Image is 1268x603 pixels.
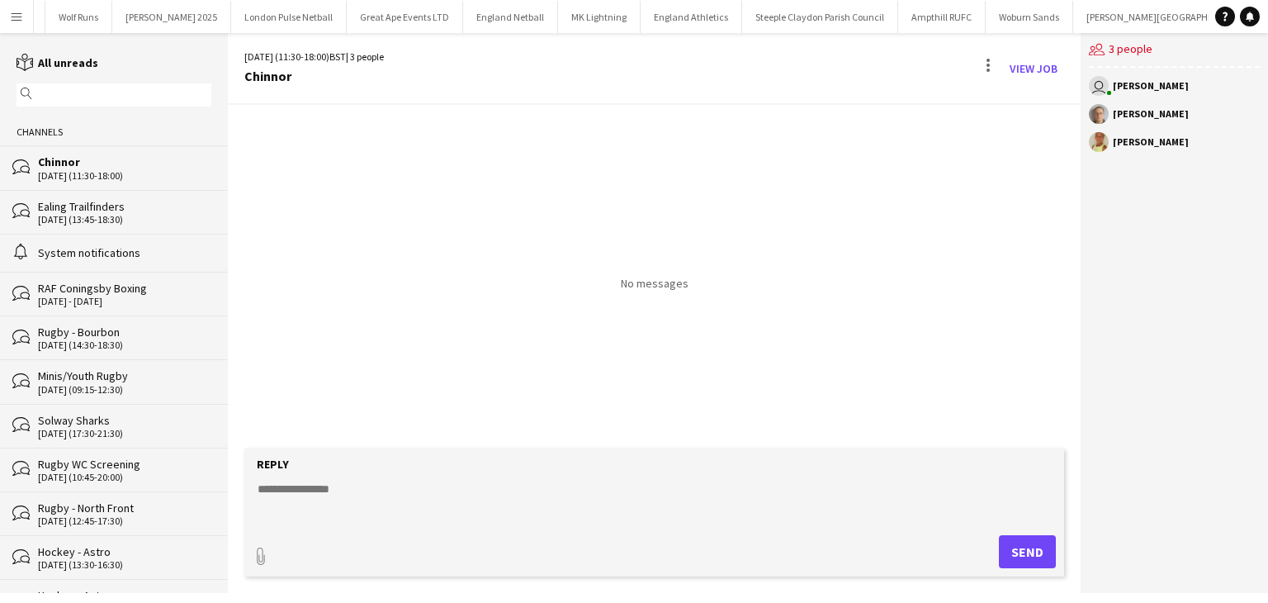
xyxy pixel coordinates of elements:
button: [PERSON_NAME] 2025 [112,1,231,33]
div: [DATE] (09:15-12:30) [38,384,211,396]
button: England Athletics [641,1,742,33]
div: [DATE] (13:30-16:30) [38,559,211,571]
div: [DATE] (17:30-21:30) [38,428,211,439]
div: Hockey - Astro [38,544,211,559]
div: [DATE] (13:45-18:30) [38,214,211,226]
div: Rugby - North Front [38,501,211,515]
p: No messages [621,276,688,291]
button: [PERSON_NAME][GEOGRAPHIC_DATA] [1073,1,1261,33]
button: Woburn Sands [986,1,1073,33]
div: Chinnor [38,154,211,169]
div: Rugby - Bourbon [38,325,211,339]
div: [DATE] (11:30-18:00) [38,170,211,182]
div: [PERSON_NAME] [1113,109,1189,119]
div: [PERSON_NAME] [1113,81,1189,91]
div: [DATE] (12:45-17:30) [38,515,211,527]
div: Minis/Youth Rugby [38,368,211,383]
div: System notifications [38,245,211,260]
button: Steeple Claydon Parish Council [742,1,898,33]
button: Wolf Runs [45,1,112,33]
div: Chinnor [244,69,384,83]
button: London Pulse Netball [231,1,347,33]
div: [DATE] (11:30-18:00) | 3 people [244,50,384,64]
span: BST [329,50,346,63]
div: [DATE] (14:30-18:30) [38,339,211,351]
button: Send [999,535,1056,568]
div: Hockey - Astro [38,588,211,603]
a: View Job [1003,55,1064,82]
div: Solway Sharks [38,413,211,428]
div: 3 people [1089,33,1260,68]
button: MK Lightning [558,1,641,33]
button: England Netball [463,1,558,33]
div: [DATE] - [DATE] [38,296,211,307]
button: Great Ape Events LTD [347,1,463,33]
div: [DATE] (10:45-20:00) [38,472,211,483]
label: Reply [257,457,289,472]
button: Ampthill RUFC [898,1,986,33]
div: Ealing Trailfinders [38,199,211,214]
a: All unreads [17,55,98,70]
div: [PERSON_NAME] [1113,137,1189,147]
div: Rugby WC Screening [38,457,211,472]
div: RAF Coningsby Boxing [38,281,211,296]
